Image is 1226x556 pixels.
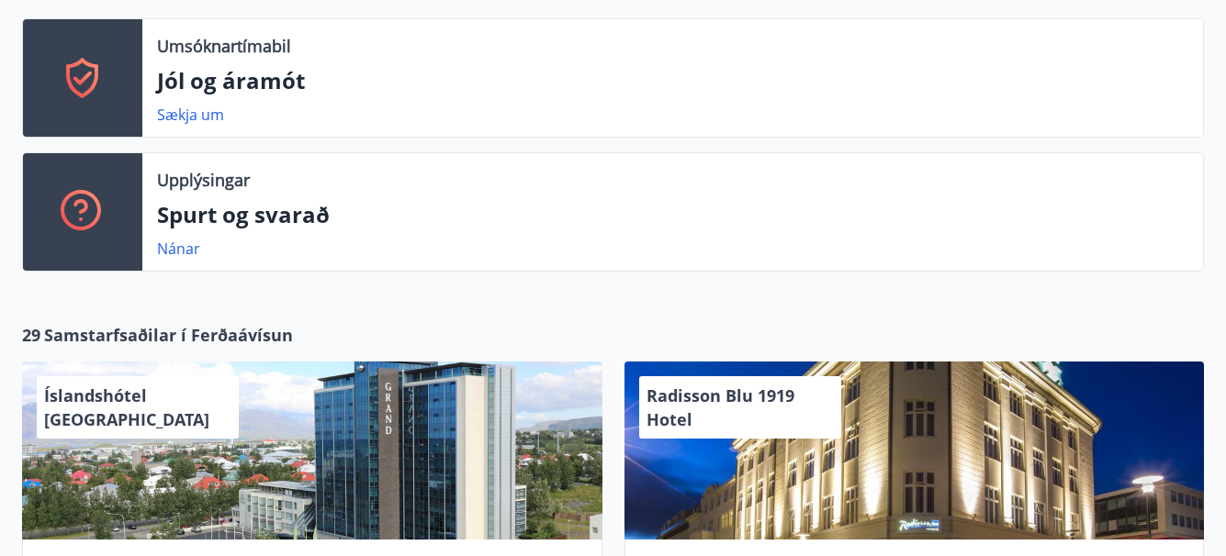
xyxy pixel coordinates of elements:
span: 29 [22,323,40,347]
p: Upplýsingar [157,168,250,192]
p: Spurt og svarað [157,199,1188,230]
span: Íslandshótel [GEOGRAPHIC_DATA] [44,384,209,430]
p: Jól og áramót [157,65,1188,96]
span: Samstarfsaðilar í Ferðaávísun [44,323,293,347]
a: Nánar [157,239,200,259]
span: Radisson Blu 1919 Hotel [647,384,794,430]
a: Sækja um [157,105,224,125]
p: Umsóknartímabil [157,34,291,58]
